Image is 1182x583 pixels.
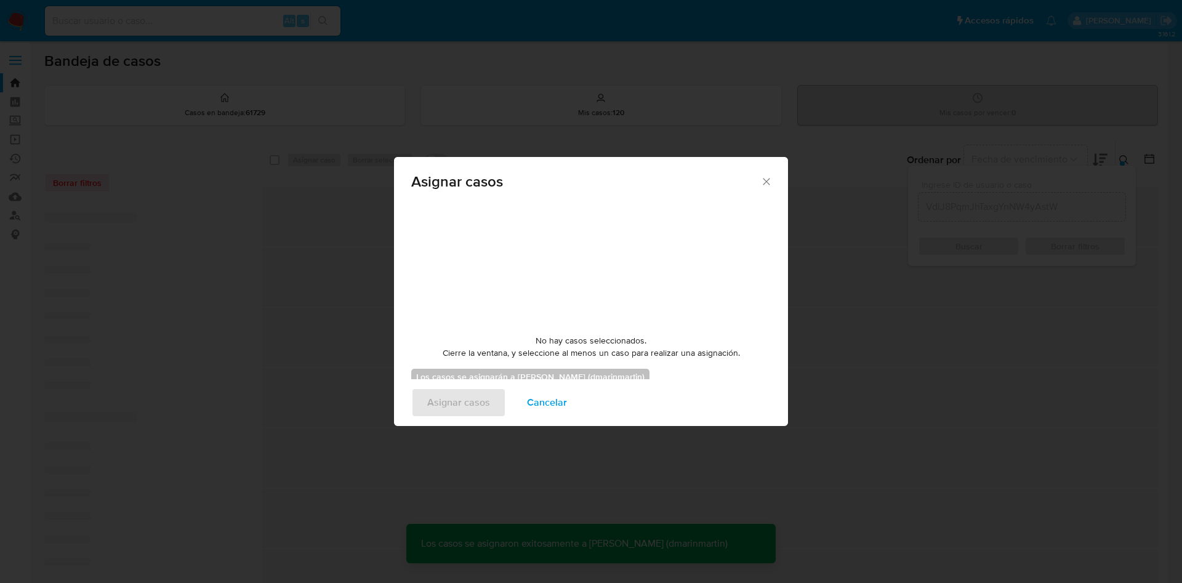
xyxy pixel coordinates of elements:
span: Cierre la ventana, y seleccione al menos un caso para realizar una asignación. [443,347,740,360]
b: Los casos se asignarán a [PERSON_NAME] (dmarinmartin) [416,371,645,383]
span: Cancelar [527,389,567,416]
button: Cancelar [511,388,583,417]
button: Cerrar ventana [760,175,771,187]
span: Asignar casos [411,174,760,189]
span: No hay casos seleccionados. [536,335,646,347]
div: assign-modal [394,157,788,426]
img: yH5BAEAAAAALAAAAAABAAEAAAIBRAA7 [499,202,683,325]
